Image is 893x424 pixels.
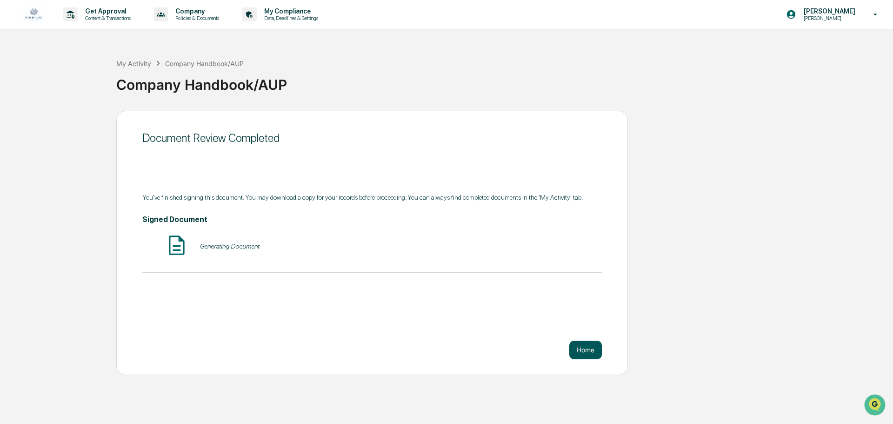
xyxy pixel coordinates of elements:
[796,7,860,15] p: [PERSON_NAME]
[9,184,17,191] div: 🔎
[19,127,26,135] img: 1746055101610-c473b297-6a78-478c-a979-82029cc54cd1
[158,74,169,85] button: Start new chat
[165,234,188,257] img: Document Icon
[6,162,64,178] a: 🖐️Preclearance
[9,118,24,133] img: Jack Rasmussen
[78,15,135,21] p: Content & Transactions
[116,60,151,67] div: My Activity
[142,194,602,201] div: You've finished signing this document. You may download a copy for your records before proceeding...
[77,127,80,134] span: •
[20,71,36,88] img: 8933085812038_c878075ebb4cc5468115_72.jpg
[67,166,75,174] div: 🗄️
[165,60,244,67] div: Company Handbook/AUP
[863,393,888,418] iframe: Open customer support
[22,5,45,25] img: logo
[796,15,860,21] p: [PERSON_NAME]
[257,7,323,15] p: My Compliance
[42,81,128,88] div: We're available if you need us!
[116,69,888,93] div: Company Handbook/AUP
[144,101,169,113] button: See all
[29,127,75,134] span: [PERSON_NAME]
[93,206,113,213] span: Pylon
[142,131,602,145] div: Document Review Completed
[569,341,602,359] button: Home
[257,15,323,21] p: Data, Deadlines & Settings
[9,71,26,88] img: 1746055101610-c473b297-6a78-478c-a979-82029cc54cd1
[168,7,224,15] p: Company
[6,179,62,196] a: 🔎Data Lookup
[9,20,169,34] p: How can we help?
[82,127,101,134] span: [DATE]
[78,7,135,15] p: Get Approval
[19,165,60,175] span: Preclearance
[9,166,17,174] div: 🖐️
[64,162,119,178] a: 🗄️Attestations
[42,71,153,81] div: Start new chat
[200,242,260,250] div: Generating Document
[168,15,224,21] p: Policies & Documents
[9,103,62,111] div: Past conversations
[77,165,115,175] span: Attestations
[66,205,113,213] a: Powered byPylon
[19,183,59,192] span: Data Lookup
[142,215,602,224] h4: Signed Document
